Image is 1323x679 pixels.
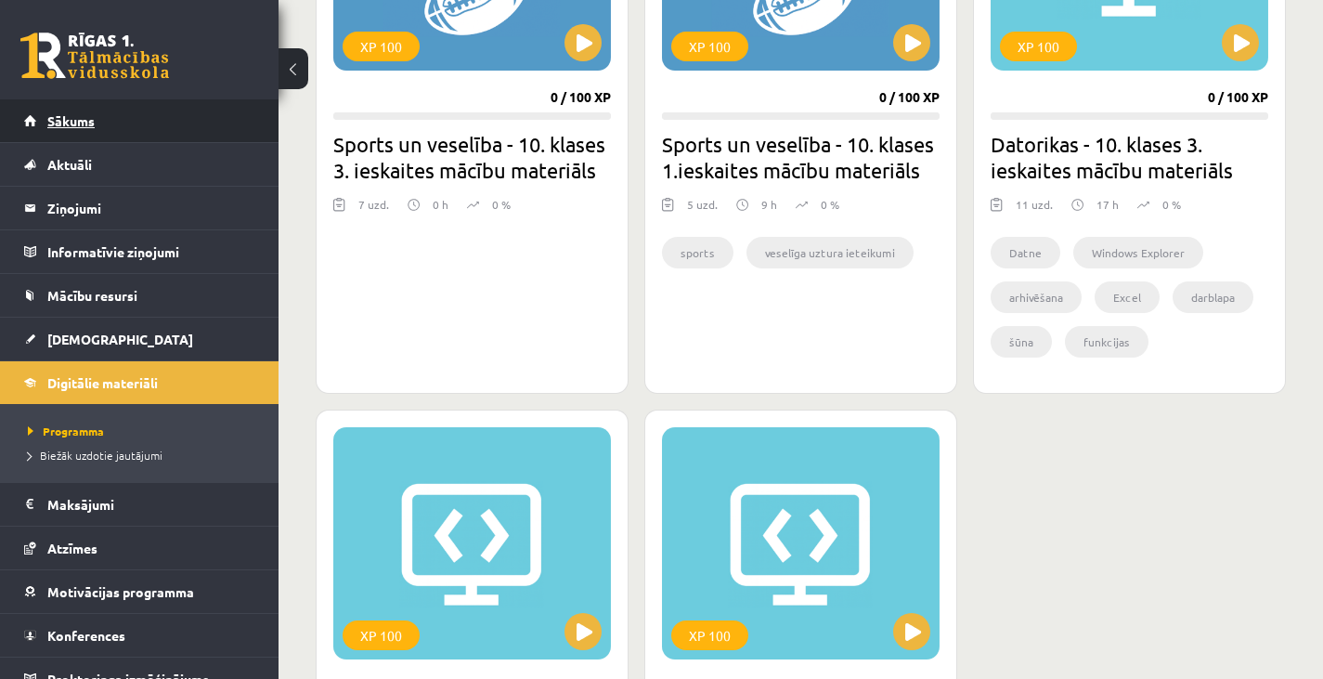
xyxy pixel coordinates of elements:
[333,131,611,183] h2: Sports un veselība - 10. klases 3. ieskaites mācību materiāls
[991,131,1268,183] h2: Datorikas - 10. klases 3. ieskaites mācību materiāls
[343,32,420,61] div: XP 100
[1095,281,1160,313] li: Excel
[24,274,255,317] a: Mācību resursi
[1073,237,1203,268] li: Windows Explorer
[47,331,193,347] span: [DEMOGRAPHIC_DATA]
[28,448,162,463] span: Biežāk uzdotie jautājumi
[47,483,255,526] legend: Maksājumi
[1173,281,1253,313] li: darblapa
[28,423,260,439] a: Programma
[671,32,748,61] div: XP 100
[991,326,1052,358] li: šūna
[20,33,169,79] a: Rīgas 1. Tālmācības vidusskola
[47,374,158,391] span: Digitālie materiāli
[662,131,940,183] h2: Sports un veselība - 10. klases 1.ieskaites mācību materiāls
[47,627,125,644] span: Konferences
[687,196,718,224] div: 5 uzd.
[492,196,511,213] p: 0 %
[47,156,92,173] span: Aktuāli
[991,281,1082,313] li: arhivēšana
[47,187,255,229] legend: Ziņojumi
[761,196,777,213] p: 9 h
[746,237,914,268] li: veselīga uztura ieteikumi
[28,424,104,438] span: Programma
[24,483,255,526] a: Maksājumi
[24,527,255,569] a: Atzīmes
[47,583,194,600] span: Motivācijas programma
[24,143,255,186] a: Aktuāli
[991,237,1060,268] li: Datne
[24,99,255,142] a: Sākums
[1096,196,1119,213] p: 17 h
[24,187,255,229] a: Ziņojumi
[1162,196,1181,213] p: 0 %
[24,318,255,360] a: [DEMOGRAPHIC_DATA]
[47,540,97,556] span: Atzīmes
[671,620,748,650] div: XP 100
[1016,196,1053,224] div: 11 uzd.
[821,196,839,213] p: 0 %
[47,230,255,273] legend: Informatīvie ziņojumi
[343,620,420,650] div: XP 100
[24,230,255,273] a: Informatīvie ziņojumi
[24,361,255,404] a: Digitālie materiāli
[24,570,255,613] a: Motivācijas programma
[1065,326,1148,358] li: funkcijas
[28,447,260,464] a: Biežāk uzdotie jautājumi
[1000,32,1077,61] div: XP 100
[433,196,448,213] p: 0 h
[662,237,733,268] li: sports
[358,196,389,224] div: 7 uzd.
[47,287,137,304] span: Mācību resursi
[47,112,95,129] span: Sākums
[24,614,255,657] a: Konferences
